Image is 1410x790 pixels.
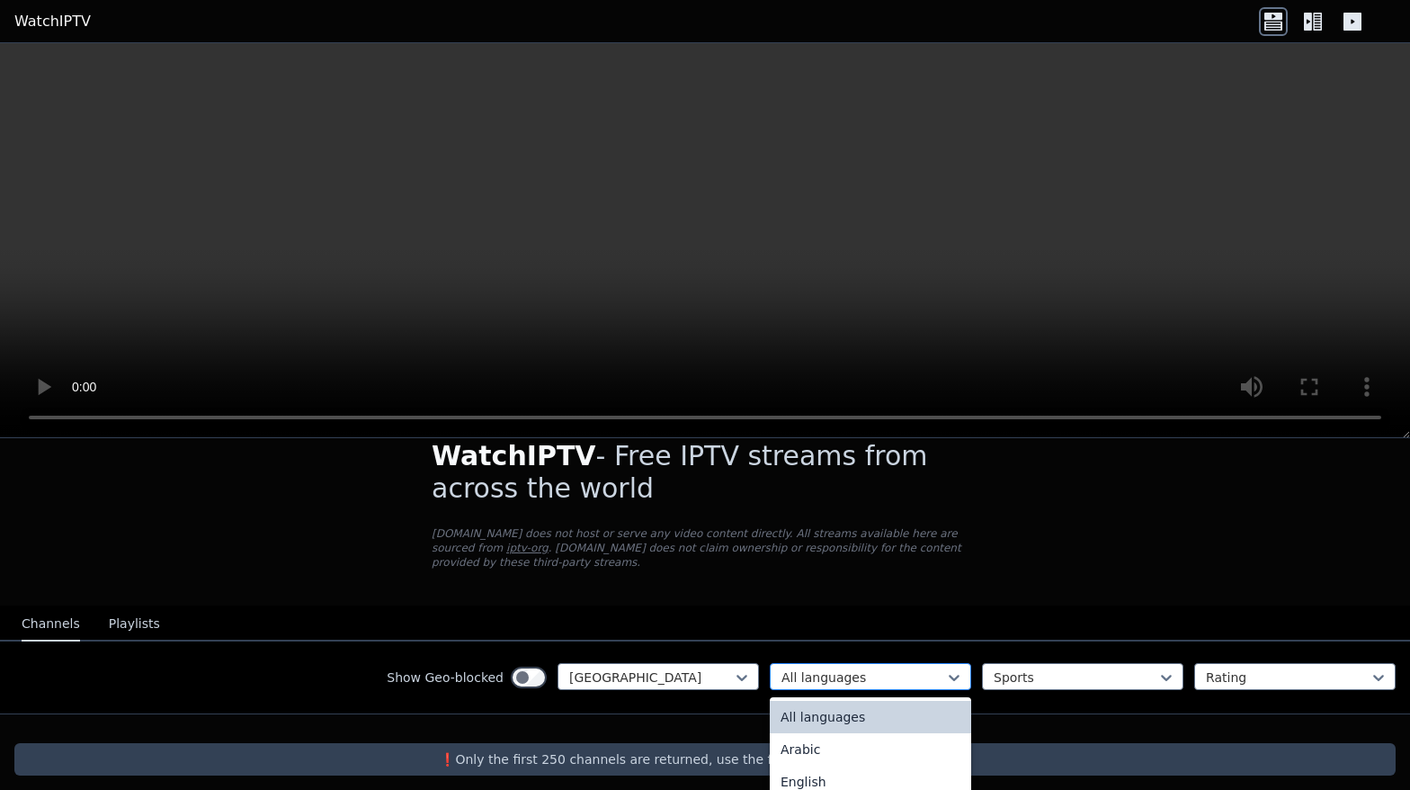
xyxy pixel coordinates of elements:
button: Playlists [109,607,160,642]
h1: - Free IPTV streams from across the world [432,440,978,505]
label: Show Geo-blocked [387,669,504,687]
div: All languages [770,701,971,733]
p: ❗️Only the first 250 channels are returned, use the filters to narrow down channels. [22,750,1388,768]
a: iptv-org [506,542,549,554]
span: WatchIPTV [432,440,596,471]
div: Arabic [770,733,971,766]
p: [DOMAIN_NAME] does not host or serve any video content directly. All streams available here are s... [432,526,978,570]
a: WatchIPTV [14,11,91,32]
button: Channels [22,607,80,642]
